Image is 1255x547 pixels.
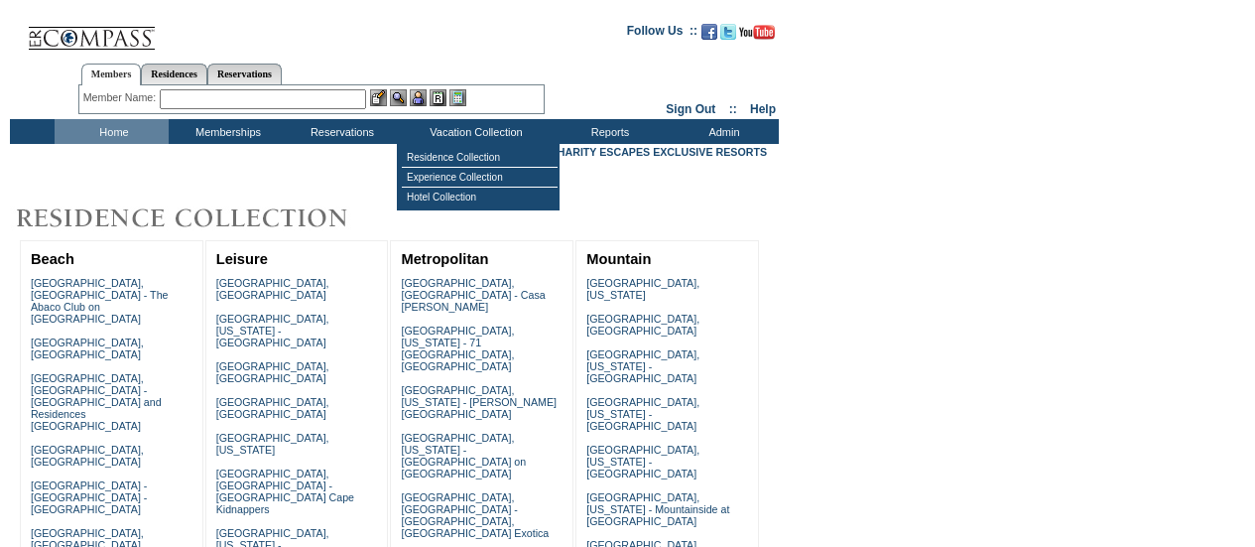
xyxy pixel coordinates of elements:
[31,479,147,515] a: [GEOGRAPHIC_DATA] - [GEOGRAPHIC_DATA] - [GEOGRAPHIC_DATA]
[81,64,142,85] a: Members
[586,444,699,479] a: [GEOGRAPHIC_DATA], [US_STATE] - [GEOGRAPHIC_DATA]
[31,251,74,267] a: Beach
[720,24,736,40] img: Follow us on Twitter
[666,102,715,116] a: Sign Out
[216,468,354,515] a: [GEOGRAPHIC_DATA], [GEOGRAPHIC_DATA] - [GEOGRAPHIC_DATA] Cape Kidnappers
[216,313,329,348] a: [GEOGRAPHIC_DATA], [US_STATE] - [GEOGRAPHIC_DATA]
[401,325,514,372] a: [GEOGRAPHIC_DATA], [US_STATE] - 71 [GEOGRAPHIC_DATA], [GEOGRAPHIC_DATA]
[586,396,699,432] a: [GEOGRAPHIC_DATA], [US_STATE] - [GEOGRAPHIC_DATA]
[216,396,329,420] a: [GEOGRAPHIC_DATA], [GEOGRAPHIC_DATA]
[402,148,558,168] td: Residence Collection
[701,24,717,40] img: Become our fan on Facebook
[627,22,697,46] td: Follow Us ::
[10,199,397,238] img: Destinations by Exclusive Resorts
[586,251,651,267] a: Mountain
[402,168,558,188] td: Experience Collection
[410,89,427,106] img: Impersonate
[586,491,729,527] a: [GEOGRAPHIC_DATA], [US_STATE] - Mountainside at [GEOGRAPHIC_DATA]
[216,432,329,456] a: [GEOGRAPHIC_DATA], [US_STATE]
[551,119,665,144] td: Reports
[750,102,776,116] a: Help
[216,251,268,267] a: Leisure
[141,64,207,84] a: Residences
[401,432,526,479] a: [GEOGRAPHIC_DATA], [US_STATE] - [GEOGRAPHIC_DATA] on [GEOGRAPHIC_DATA]
[83,89,160,106] div: Member Name:
[701,30,717,42] a: Become our fan on Facebook
[31,372,162,432] a: [GEOGRAPHIC_DATA], [GEOGRAPHIC_DATA] - [GEOGRAPHIC_DATA] and Residences [GEOGRAPHIC_DATA]
[586,348,699,384] a: [GEOGRAPHIC_DATA], [US_STATE] - [GEOGRAPHIC_DATA]
[401,491,549,539] a: [GEOGRAPHIC_DATA], [GEOGRAPHIC_DATA] - [GEOGRAPHIC_DATA], [GEOGRAPHIC_DATA] Exotica
[665,119,779,144] td: Admin
[739,25,775,40] img: Subscribe to our YouTube Channel
[550,146,767,158] a: CHARITY ESCAPES EXCLUSIVE RESORTS
[55,119,169,144] td: Home
[10,30,26,31] img: i.gif
[207,64,282,84] a: Reservations
[370,89,387,106] img: b_edit.gif
[216,360,329,384] a: [GEOGRAPHIC_DATA], [GEOGRAPHIC_DATA]
[402,188,558,206] td: Hotel Collection
[216,277,329,301] a: [GEOGRAPHIC_DATA], [GEOGRAPHIC_DATA]
[397,119,551,144] td: Vacation Collection
[283,119,397,144] td: Reservations
[729,102,737,116] span: ::
[412,146,767,158] span: You are acting on behalf of:
[586,313,699,337] a: [GEOGRAPHIC_DATA], [GEOGRAPHIC_DATA]
[430,89,446,106] img: Reservations
[31,277,169,325] a: [GEOGRAPHIC_DATA], [GEOGRAPHIC_DATA] - The Abaco Club on [GEOGRAPHIC_DATA]
[401,251,488,267] a: Metropolitan
[401,277,545,313] a: [GEOGRAPHIC_DATA], [GEOGRAPHIC_DATA] - Casa [PERSON_NAME]
[31,444,144,468] a: [GEOGRAPHIC_DATA], [GEOGRAPHIC_DATA]
[586,277,699,301] a: [GEOGRAPHIC_DATA], [US_STATE]
[169,119,283,144] td: Memberships
[390,89,407,106] img: View
[27,10,156,51] img: Compass Home
[739,30,775,42] a: Subscribe to our YouTube Channel
[720,30,736,42] a: Follow us on Twitter
[401,384,557,420] a: [GEOGRAPHIC_DATA], [US_STATE] - [PERSON_NAME][GEOGRAPHIC_DATA]
[449,89,466,106] img: b_calculator.gif
[31,337,144,360] a: [GEOGRAPHIC_DATA], [GEOGRAPHIC_DATA]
